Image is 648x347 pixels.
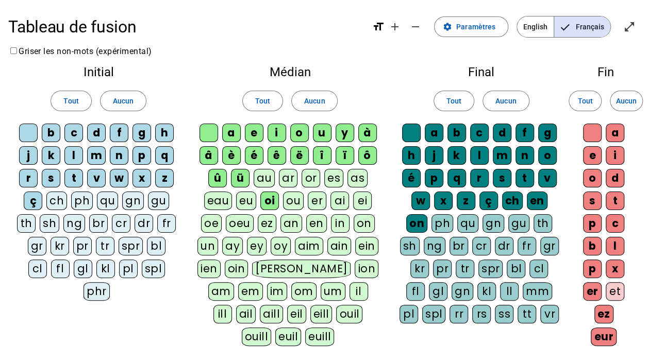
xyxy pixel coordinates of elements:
span: Tout [63,95,78,107]
div: ë [290,146,309,165]
div: î [313,146,331,165]
div: c [64,124,83,142]
div: on [406,214,427,233]
div: kr [51,237,69,255]
div: mm [523,282,552,301]
div: ll [500,282,519,301]
div: k [447,146,466,165]
div: f [516,124,534,142]
div: h [155,124,174,142]
div: ô [358,146,377,165]
div: kl [96,259,115,278]
div: oin [225,259,248,278]
button: Tout [242,91,283,111]
div: é [245,146,263,165]
button: Entrer en plein écran [619,16,640,37]
button: Tout [434,91,474,111]
div: ez [258,214,276,233]
div: a [222,124,241,142]
div: spr [119,237,143,255]
div: pr [433,259,452,278]
div: dr [135,214,153,233]
div: p [425,169,443,187]
div: spr [478,259,503,278]
span: Aucun [616,95,637,107]
div: tt [518,305,536,323]
div: u [313,124,331,142]
div: g [538,124,557,142]
div: eur [591,327,617,346]
h2: Fin [580,66,632,78]
div: er [583,282,602,301]
div: n [516,146,534,165]
div: ai [330,192,349,210]
h1: Tableau de fusion [8,10,364,43]
div: phr [84,282,110,301]
div: cr [472,237,491,255]
h2: Final [399,66,563,78]
div: b [583,237,602,255]
div: ei [353,192,372,210]
div: ain [327,237,352,255]
div: j [425,146,443,165]
div: ouil [336,305,362,323]
div: br [450,237,468,255]
div: z [155,169,174,187]
div: f [110,124,128,142]
div: eu [236,192,256,210]
div: il [350,282,368,301]
div: oe [201,214,222,233]
div: b [447,124,466,142]
div: s [493,169,511,187]
div: oi [260,192,279,210]
button: Augmenter la taille de la police [385,16,405,37]
div: fr [157,214,176,233]
div: eau [204,192,232,210]
div: w [110,169,128,187]
div: o [290,124,309,142]
span: English [517,16,554,37]
div: ey [247,237,267,255]
span: Aucun [304,95,325,107]
div: g [132,124,151,142]
div: gu [148,192,169,210]
span: Français [554,16,610,37]
div: gr [540,237,559,255]
div: ou [283,192,304,210]
div: d [493,124,511,142]
div: é [402,169,421,187]
label: Griser les non-mots (expérimental) [8,46,152,56]
div: qu [97,192,118,210]
div: ï [336,146,354,165]
div: br [89,214,108,233]
div: ch [502,192,523,210]
div: on [354,214,375,233]
div: l [470,146,489,165]
div: x [434,192,453,210]
div: ch [46,192,67,210]
div: z [457,192,475,210]
mat-icon: settings [443,22,452,31]
div: en [306,214,327,233]
div: fr [518,237,536,255]
div: ng [63,214,85,233]
div: em [238,282,263,301]
div: x [606,259,624,278]
button: Tout [569,91,602,111]
div: t [606,192,624,210]
div: cr [112,214,130,233]
div: sh [40,214,59,233]
div: ê [268,146,286,165]
mat-icon: add [389,21,401,33]
div: r [19,169,38,187]
div: fl [406,282,425,301]
div: spl [422,305,446,323]
div: bl [147,237,165,255]
div: im [267,282,287,301]
div: ph [71,192,93,210]
div: c [470,124,489,142]
button: Aucun [100,91,146,111]
div: am [208,282,234,301]
div: [PERSON_NAME] [252,259,351,278]
div: a [606,124,624,142]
